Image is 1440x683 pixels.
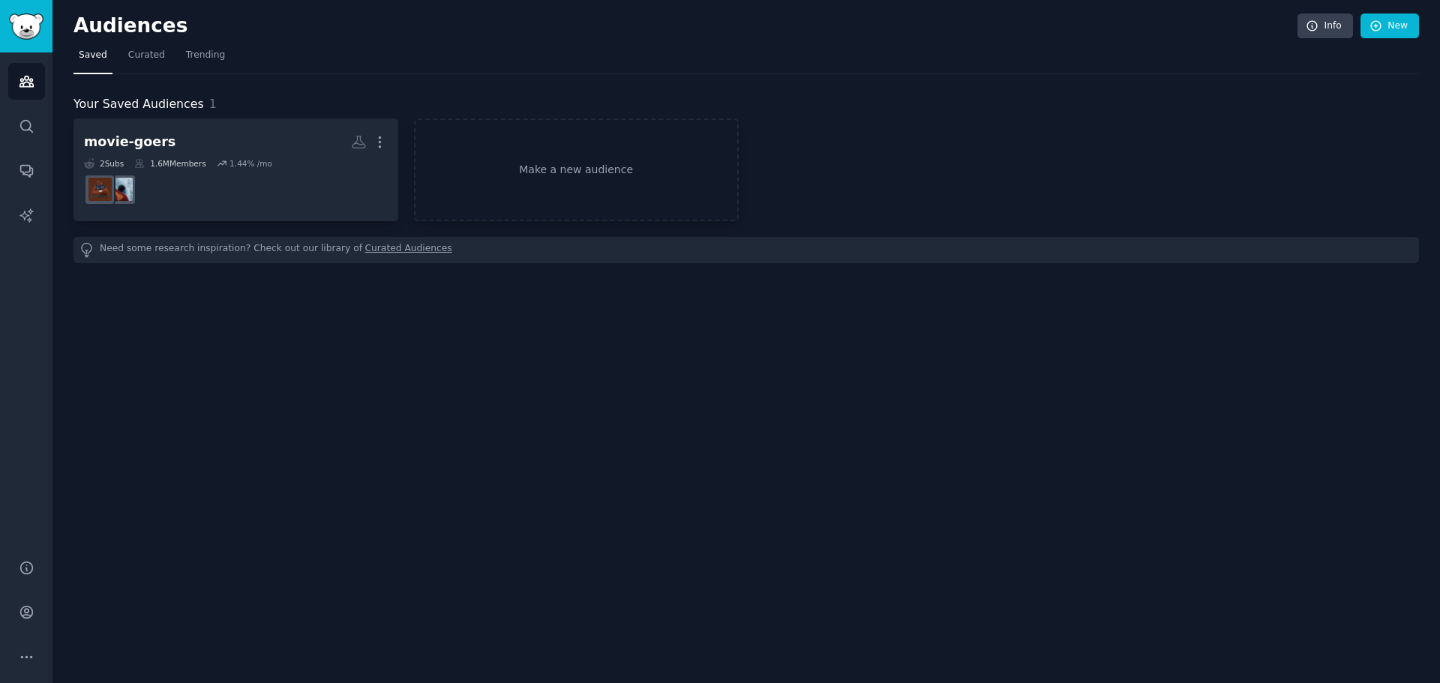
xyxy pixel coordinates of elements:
[128,49,165,62] span: Curated
[109,178,133,201] img: superman
[73,237,1419,263] div: Need some research inspiration? Check out our library of
[73,118,398,221] a: movie-goers2Subs1.6MMembers1.44% /mosupermanshittymoviedetails
[181,43,230,74] a: Trending
[229,158,272,169] div: 1.44 % /mo
[73,43,112,74] a: Saved
[1297,13,1353,39] a: Info
[365,242,452,258] a: Curated Audiences
[79,49,107,62] span: Saved
[73,14,1297,38] h2: Audiences
[209,97,217,111] span: 1
[1360,13,1419,39] a: New
[88,178,112,201] img: shittymoviedetails
[9,13,43,40] img: GummySearch logo
[123,43,170,74] a: Curated
[186,49,225,62] span: Trending
[84,133,175,151] div: movie-goers
[134,158,205,169] div: 1.6M Members
[414,118,739,221] a: Make a new audience
[73,95,204,114] span: Your Saved Audiences
[84,158,124,169] div: 2 Sub s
